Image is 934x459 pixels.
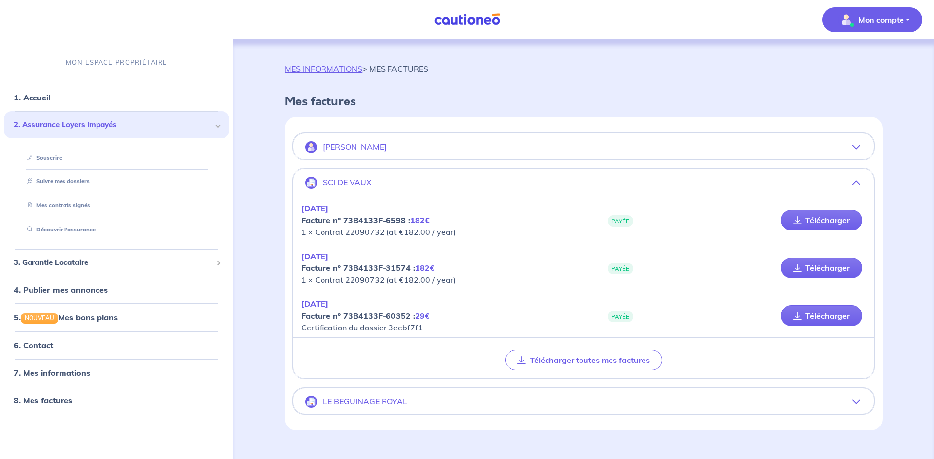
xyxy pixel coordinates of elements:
[323,397,407,406] p: LE BEGUINAGE ROYAL
[4,308,229,328] div: 5.NOUVEAUMes bons plans
[293,390,874,414] button: LE BEGUINAGE ROYAL
[14,395,72,405] a: 8. Mes factures
[16,174,218,190] div: Suivre mes dossiers
[608,215,633,227] span: PAYÉE
[4,280,229,300] div: 4. Publier mes annonces
[293,171,874,195] button: SCI DE VAUX
[293,135,874,159] button: [PERSON_NAME]
[14,93,50,102] a: 1. Accueil
[4,111,229,138] div: 2. Assurance Loyers Impayés
[301,311,430,321] strong: Facture nº 73B4133F-60352 :
[305,177,317,189] img: illu_company.svg
[305,141,317,153] img: illu_account.svg
[14,257,212,268] span: 3. Garantie Locataire
[14,313,118,323] a: 5.NOUVEAUMes bons plans
[301,251,328,261] em: [DATE]
[781,305,862,326] a: Télécharger
[23,178,90,185] a: Suivre mes dossiers
[285,63,428,75] p: > MES FACTURES
[14,119,212,131] span: 2. Assurance Loyers Impayés
[301,250,583,286] p: 1 × Contrat 22090732 (at €182.00 / year)
[505,350,662,370] button: Télécharger toutes mes factures
[301,299,328,309] em: [DATE]
[608,263,633,274] span: PAYÉE
[430,13,504,26] img: Cautioneo
[301,203,328,213] em: [DATE]
[781,210,862,230] a: Télécharger
[14,340,53,350] a: 6. Contact
[23,202,90,209] a: Mes contrats signés
[301,263,435,273] strong: Facture nº 73B4133F-31574 :
[4,88,229,107] div: 1. Accueil
[16,150,218,166] div: Souscrire
[838,12,854,28] img: illu_account_valid_menu.svg
[285,95,883,109] h4: Mes factures
[301,215,430,225] strong: Facture nº 73B4133F-6598 :
[301,202,583,238] p: 1 × Contrat 22090732 (at €182.00 / year)
[781,258,862,278] a: Télécharger
[16,197,218,214] div: Mes contrats signés
[4,391,229,410] div: 8. Mes factures
[323,142,386,152] p: [PERSON_NAME]
[66,58,167,67] p: MON ESPACE PROPRIÉTAIRE
[4,253,229,272] div: 3. Garantie Locataire
[285,64,362,74] a: MES INFORMATIONS
[822,7,922,32] button: illu_account_valid_menu.svgMon compte
[410,215,430,225] em: 182€
[415,311,430,321] em: 29€
[415,263,435,273] em: 182€
[23,226,96,233] a: Découvrir l'assurance
[14,368,90,378] a: 7. Mes informations
[16,222,218,238] div: Découvrir l'assurance
[301,298,583,333] p: Certification du dossier 3eebf7f1
[305,396,317,408] img: illu_company.svg
[608,311,633,322] span: PAYÉE
[323,178,372,187] p: SCI DE VAUX
[23,154,62,161] a: Souscrire
[4,335,229,355] div: 6. Contact
[858,14,904,26] p: Mon compte
[14,285,108,295] a: 4. Publier mes annonces
[4,363,229,383] div: 7. Mes informations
